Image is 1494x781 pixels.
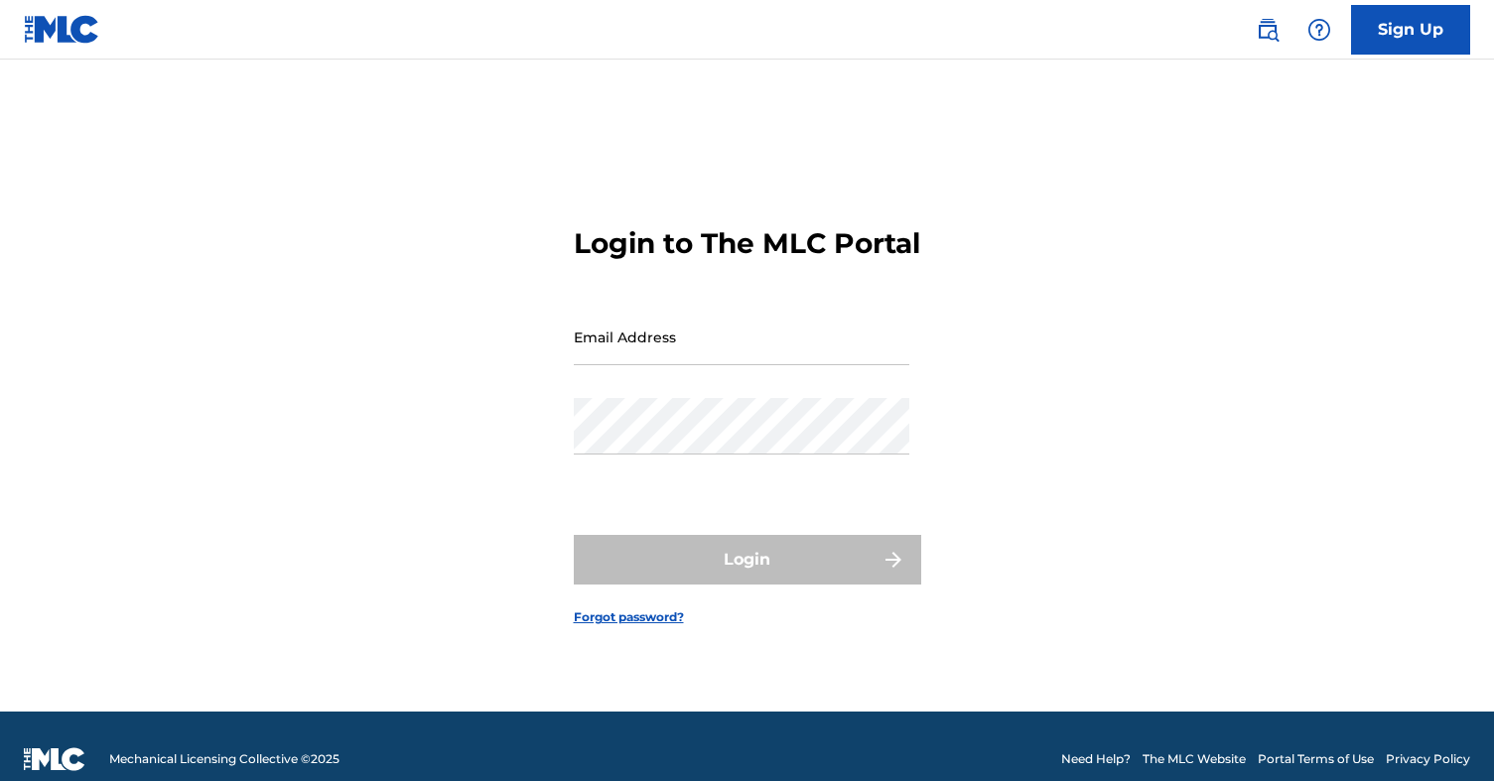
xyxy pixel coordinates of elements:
a: Forgot password? [574,608,684,626]
h3: Login to The MLC Portal [574,226,920,261]
a: Portal Terms of Use [1258,750,1374,768]
div: Help [1299,10,1339,50]
a: Sign Up [1351,5,1470,55]
a: Privacy Policy [1386,750,1470,768]
a: Public Search [1248,10,1288,50]
img: MLC Logo [24,15,100,44]
img: help [1307,18,1331,42]
a: The MLC Website [1143,750,1246,768]
span: Mechanical Licensing Collective © 2025 [109,750,340,768]
a: Need Help? [1061,750,1131,768]
img: search [1256,18,1280,42]
img: logo [24,747,85,771]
